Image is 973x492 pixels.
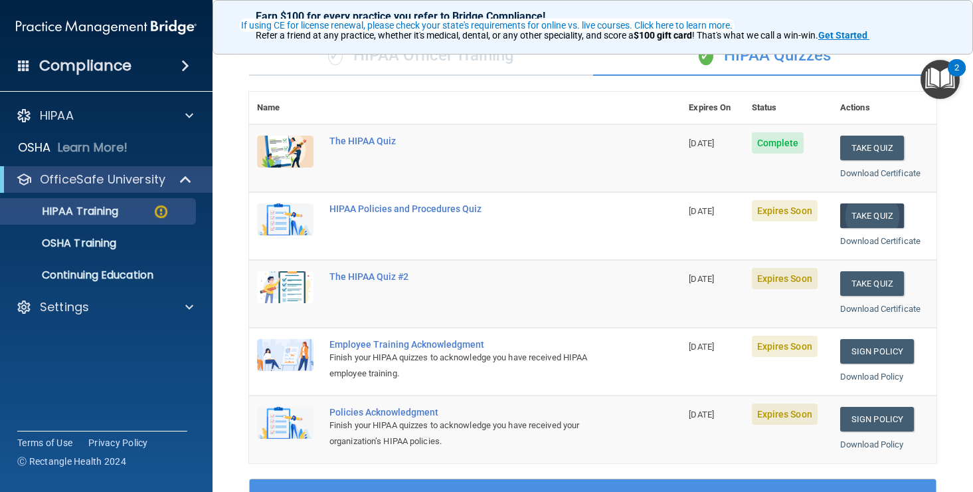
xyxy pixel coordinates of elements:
[40,299,89,315] p: Settings
[328,45,343,65] span: ✓
[921,60,960,99] button: Open Resource Center, 2 new notifications
[689,410,714,420] span: [DATE]
[329,407,614,418] div: Policies Acknowledgment
[840,236,921,246] a: Download Certificate
[744,92,832,124] th: Status
[329,418,614,449] div: Finish your HIPAA quizzes to acknowledge you have received your organization’s HIPAA policies.
[840,271,904,296] button: Take Quiz
[840,168,921,178] a: Download Certificate
[752,132,804,154] span: Complete
[818,30,867,41] strong: Get Started
[593,36,937,76] div: HIPAA Quizzes
[9,237,116,250] p: OSHA Training
[18,140,51,156] p: OSHA
[17,455,126,468] span: Ⓒ Rectangle Health 2024
[840,439,904,449] a: Download Policy
[840,304,921,314] a: Download Certificate
[692,30,818,41] span: ! That's what we call a win-win.
[329,339,614,350] div: Employee Training Acknowledgment
[689,342,714,352] span: [DATE]
[840,136,904,160] button: Take Quiz
[634,30,692,41] strong: $100 gift card
[840,372,904,382] a: Download Policy
[16,108,193,124] a: HIPAA
[752,404,818,425] span: Expires Soon
[329,136,614,146] div: The HIPAA Quiz
[40,172,165,187] p: OfficeSafe University
[40,108,74,124] p: HIPAA
[256,10,930,23] p: Earn $100 for every practice you refer to Bridge Compliance!
[239,19,735,32] button: If using CE for license renewal, please check your state's requirements for online vs. live cours...
[818,30,869,41] a: Get Started
[256,30,634,41] span: Refer a friend at any practice, whether it's medical, dental, or any other speciality, and score a
[17,436,72,449] a: Terms of Use
[329,271,614,282] div: The HIPAA Quiz #2
[832,92,936,124] th: Actions
[88,436,148,449] a: Privacy Policy
[752,336,818,357] span: Expires Soon
[840,339,914,364] a: Sign Policy
[16,299,193,315] a: Settings
[954,68,959,85] div: 2
[329,203,614,214] div: HIPAA Policies and Procedures Quiz
[9,205,118,218] p: HIPAA Training
[241,21,733,30] div: If using CE for license renewal, please check your state's requirements for online vs. live cours...
[58,140,128,156] p: Learn More!
[9,269,190,282] p: Continuing Education
[16,172,193,187] a: OfficeSafe University
[39,57,132,75] h4: Compliance
[689,138,714,148] span: [DATE]
[689,206,714,216] span: [DATE]
[699,45,713,65] span: ✓
[249,92,321,124] th: Name
[329,350,614,382] div: Finish your HIPAA quizzes to acknowledge you have received HIPAA employee training.
[249,36,593,76] div: HIPAA Officer Training
[153,203,169,220] img: warning-circle.0cc9ac19.png
[689,274,714,284] span: [DATE]
[752,268,818,289] span: Expires Soon
[840,407,914,431] a: Sign Policy
[840,203,904,228] button: Take Quiz
[752,200,818,221] span: Expires Soon
[681,92,743,124] th: Expires On
[16,14,197,41] img: PMB logo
